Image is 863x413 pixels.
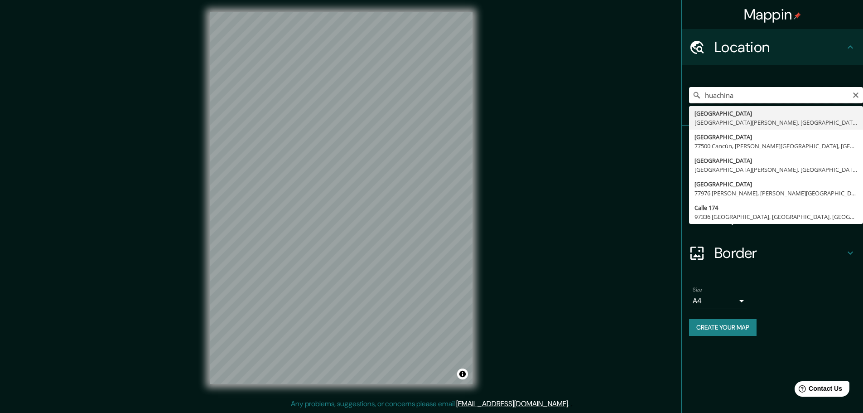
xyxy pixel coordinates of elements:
div: A4 [693,294,747,308]
img: pin-icon.png [794,12,801,19]
a: [EMAIL_ADDRESS][DOMAIN_NAME] [456,399,568,408]
input: Pick your city or area [689,87,863,103]
p: Any problems, suggestions, or concerns please email . [291,398,569,409]
button: Toggle attribution [457,369,468,379]
div: [GEOGRAPHIC_DATA] [694,180,858,189]
div: 77976 [PERSON_NAME], [PERSON_NAME][GEOGRAPHIC_DATA], [GEOGRAPHIC_DATA] [694,189,858,198]
div: [GEOGRAPHIC_DATA] [694,132,858,141]
h4: Border [714,244,845,262]
button: Create your map [689,319,757,336]
button: Clear [852,90,859,99]
h4: Location [714,38,845,56]
div: [GEOGRAPHIC_DATA] [694,156,858,165]
div: Location [682,29,863,65]
div: . [571,398,573,409]
div: Border [682,235,863,271]
div: 97336 [GEOGRAPHIC_DATA], [GEOGRAPHIC_DATA], [GEOGRAPHIC_DATA] [694,212,858,221]
div: [GEOGRAPHIC_DATA][PERSON_NAME], [GEOGRAPHIC_DATA] [694,165,858,174]
div: 77500 Cancún, [PERSON_NAME][GEOGRAPHIC_DATA], [GEOGRAPHIC_DATA] [694,141,858,151]
div: [GEOGRAPHIC_DATA][PERSON_NAME], [GEOGRAPHIC_DATA] [694,118,858,127]
iframe: Help widget launcher [782,378,853,403]
h4: Layout [714,208,845,226]
div: . [569,398,571,409]
h4: Mappin [744,5,801,24]
div: Layout [682,199,863,235]
label: Size [693,286,702,294]
div: Style [682,162,863,199]
div: Pins [682,126,863,162]
div: Calle 174 [694,203,858,212]
canvas: Map [210,12,472,384]
div: [GEOGRAPHIC_DATA] [694,109,858,118]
